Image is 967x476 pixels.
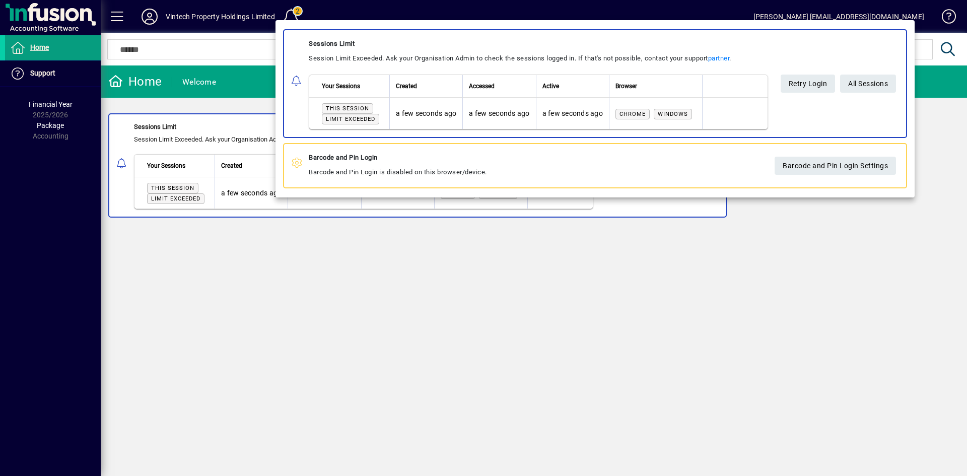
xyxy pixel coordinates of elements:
[309,152,487,180] div: Barcode and Pin Login is disabled on this browser/device.
[389,98,462,129] td: a few seconds ago
[309,152,487,164] div: Barcode and Pin Login
[775,157,896,175] a: Barcode and Pin Login Settings
[658,111,688,117] span: Windows
[275,29,915,138] app-alert-notification-menu-item: Sessions Limit
[840,75,896,93] a: All Sessions
[783,158,888,174] span: Barcode and Pin Login Settings
[619,111,646,117] span: Chrome
[396,81,417,92] span: Created
[462,98,535,129] td: a few seconds ago
[848,76,888,92] span: All Sessions
[789,76,827,92] span: Retry Login
[309,38,768,50] div: Sessions Limit
[615,81,637,92] span: Browser
[322,81,360,92] span: Your Sessions
[708,54,730,62] a: partner
[326,105,369,112] span: This session
[326,116,375,122] span: Limit exceeded
[469,81,495,92] span: Accessed
[536,98,609,129] td: a few seconds ago
[309,52,768,64] div: Session Limit Exceeded. Ask your Organisation Admin to check the sessions logged in. If that's no...
[781,75,836,93] button: Retry Login
[542,81,559,92] span: Active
